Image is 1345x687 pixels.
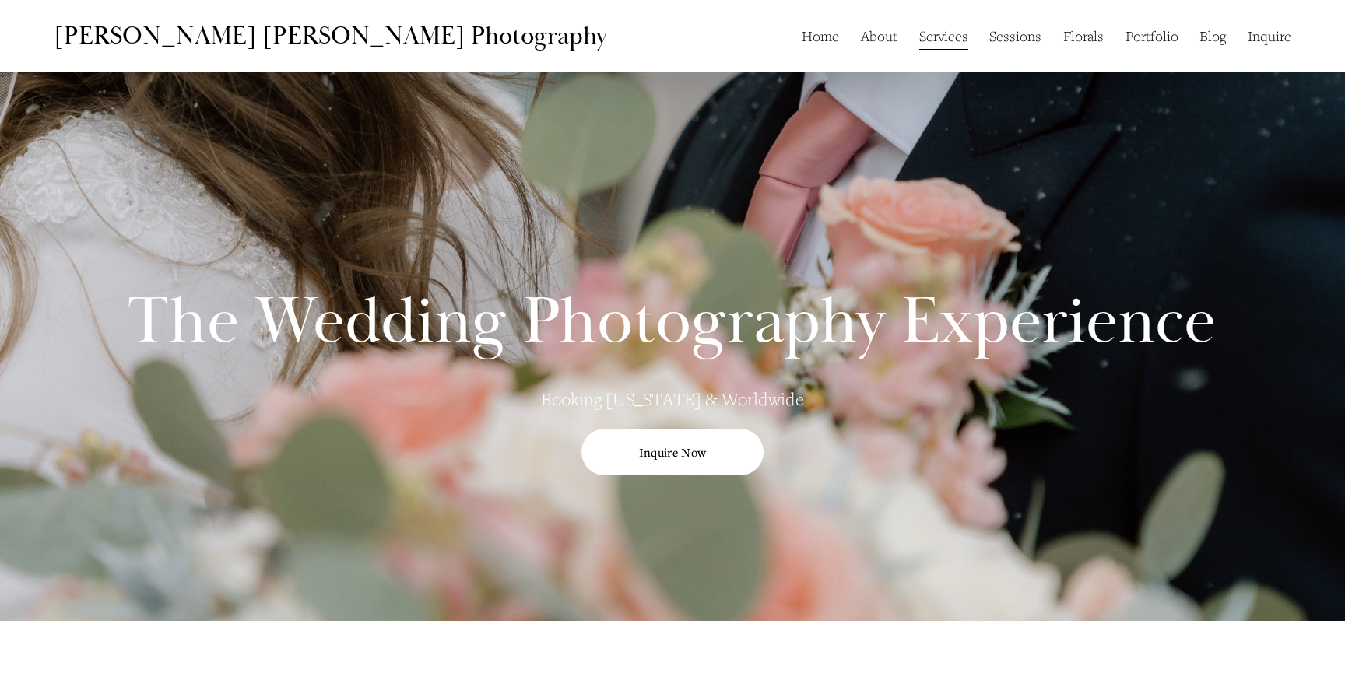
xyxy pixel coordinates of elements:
[861,21,897,51] a: About
[581,429,763,475] a: Inquire Now
[1199,21,1226,51] a: Blog
[1126,21,1178,51] a: Portfolio
[128,289,1216,355] h2: The Wedding Photography Experience
[802,21,839,51] a: Home
[445,382,899,415] p: Booking [US_STATE] & Worldwide
[54,20,607,51] a: [PERSON_NAME] [PERSON_NAME] Photography
[989,21,1041,51] a: Sessions
[1063,21,1104,51] a: Florals
[1248,21,1291,51] a: Inquire
[919,21,968,51] a: Services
